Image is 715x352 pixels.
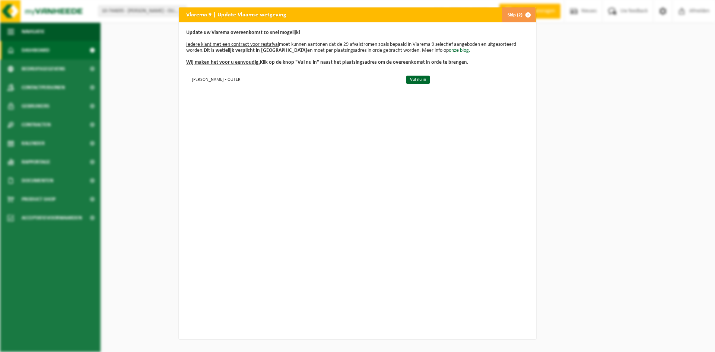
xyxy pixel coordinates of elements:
h2: Vlarema 9 | Update Vlaamse wetgeving [179,7,294,22]
b: Klik op de knop "Vul nu in" naast het plaatsingsadres om de overeenkomst in orde te brengen. [186,60,468,65]
td: [PERSON_NAME] - OUTER [186,73,400,85]
u: Wij maken het voor u eenvoudig. [186,60,260,65]
b: Update uw Vlarema overeenkomst zo snel mogelijk! [186,30,301,35]
b: Dit is wettelijk verplicht in [GEOGRAPHIC_DATA] [204,48,307,53]
a: Vul nu in [406,76,430,84]
button: Skip (2) [502,7,536,22]
u: Iedere klant met een contract voor restafval [186,42,279,47]
a: onze blog. [449,48,470,53]
p: moet kunnen aantonen dat de 29 afvalstromen zoals bepaald in Vlarema 9 selectief aangeboden en ui... [186,30,529,66]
